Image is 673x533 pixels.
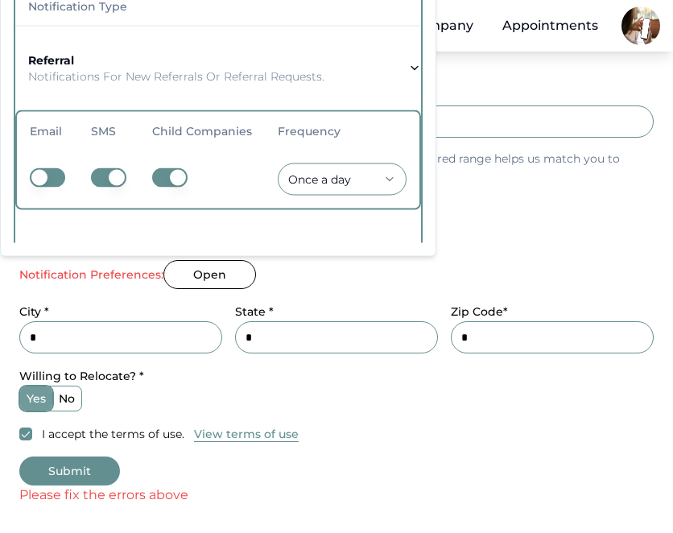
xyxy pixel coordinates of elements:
img: 536b56b0-0780-4c34-99f1-32bccf700ab4-phone-profile_picture.png [621,6,660,45]
th: Email [17,111,78,150]
label: City * [19,304,49,319]
label: no [52,386,81,411]
label: Willing to Relocate? * [19,369,144,383]
th: Child Companies [139,111,265,150]
div: referralNotifications for new referrals or referral requests. [15,109,421,222]
a: Appointments [489,10,611,42]
label: I accept the terms of use. [42,426,184,442]
label: State * [235,304,274,319]
button: appointmentNotifications from new or existing appointments. [15,222,421,306]
strong: referral [28,52,74,67]
button: Open [163,260,256,289]
p: Notifications for new referrals or referral requests. [28,68,324,84]
label: Notification Preferences: [19,269,163,280]
div: Please fix the errors above [19,485,654,505]
button: View terms of use [194,426,299,442]
label: yes [20,386,52,411]
button: referralNotifications for new referrals or referral requests. [15,26,421,109]
th: Frequency [265,111,419,150]
a: View terms of use [194,424,299,444]
th: SMS [78,111,139,150]
label: Zip Code* [451,304,508,319]
button: Submit [19,457,120,485]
